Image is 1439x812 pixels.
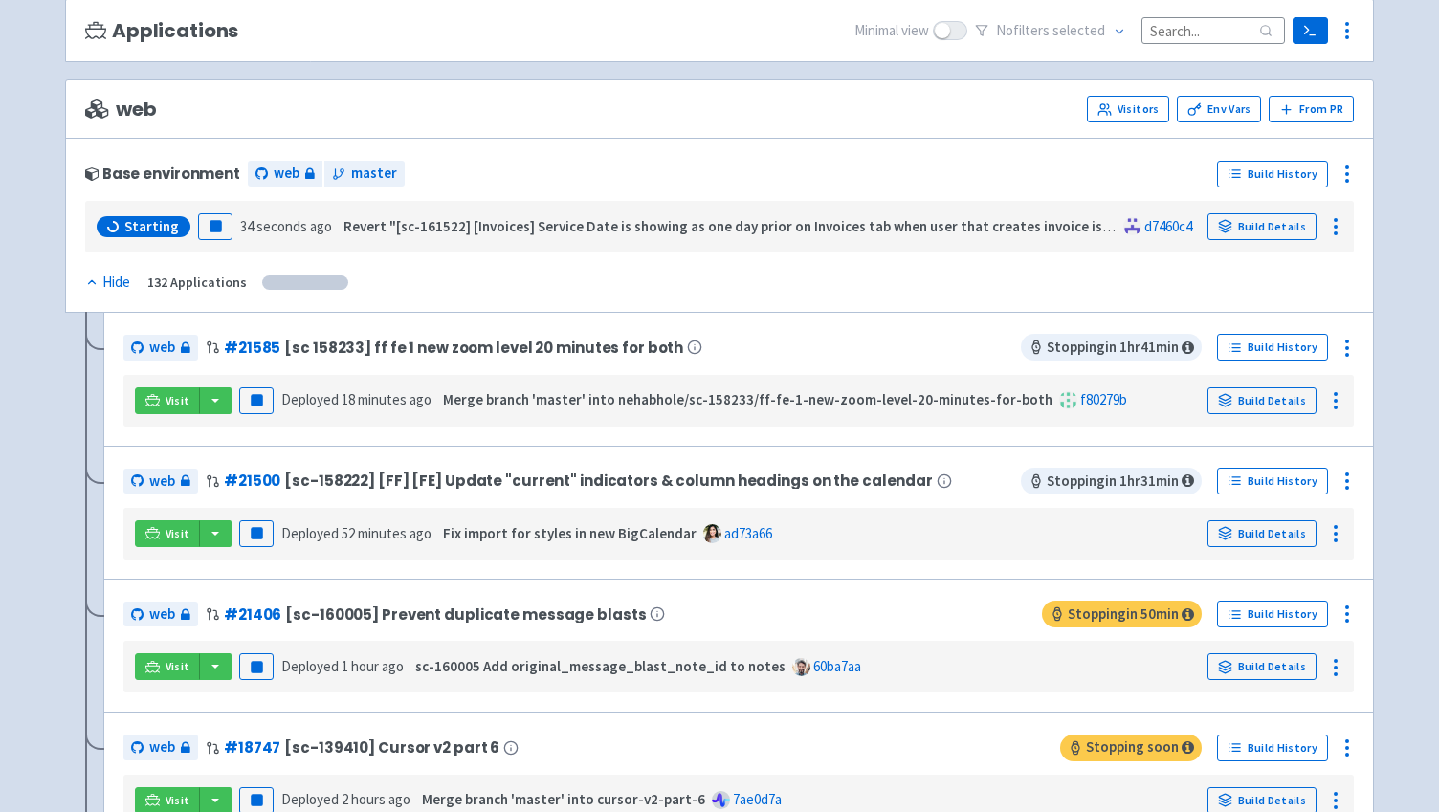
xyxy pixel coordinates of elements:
[274,163,299,185] span: web
[239,520,274,547] button: Pause
[342,657,404,675] time: 1 hour ago
[85,20,238,42] h3: Applications
[239,653,274,680] button: Pause
[149,604,175,625] span: web
[85,165,240,182] div: Base environment
[1207,387,1317,414] a: Build Details
[1217,334,1328,361] a: Build History
[281,790,410,808] span: Deployed
[147,272,247,294] div: 132 Applications
[1217,735,1328,761] a: Build History
[123,602,198,627] a: web
[1217,161,1328,187] a: Build History
[284,739,499,756] span: [sc-139410] Cursor v2 part 6
[123,335,198,361] a: web
[85,272,130,294] div: Hide
[1269,96,1354,122] button: From PR
[248,161,322,187] a: web
[135,653,200,680] a: Visit
[149,471,175,493] span: web
[854,20,929,42] span: Minimal view
[85,99,156,121] span: web
[1141,17,1285,43] input: Search...
[135,520,200,547] a: Visit
[198,213,232,240] button: Pause
[342,790,410,808] time: 2 hours ago
[1087,96,1169,122] a: Visitors
[1052,21,1105,39] span: selected
[324,161,405,187] a: master
[166,393,190,408] span: Visit
[135,387,200,414] a: Visit
[224,338,280,358] a: #21585
[443,524,697,542] strong: Fix import for styles in new BigCalendar
[224,471,280,491] a: #21500
[1042,601,1202,627] span: Stopping in 50 min
[149,736,175,758] span: web
[1293,17,1328,44] a: Terminal
[1217,601,1328,627] a: Build History
[415,657,786,675] strong: sc-160005 Add original_message_blast_note_id to notes
[281,657,404,675] span: Deployed
[1217,468,1328,494] a: Build History
[1144,217,1192,235] a: d7460c4
[443,390,1052,408] strong: Merge branch 'master' into nehabhole/sc-158233/ff-fe-1-new-zoom-level-20-minutes-for-both
[1080,390,1127,408] a: f80279b
[1060,735,1202,761] span: Stopping soon
[813,657,861,675] a: 60ba7aa
[85,272,132,294] button: Hide
[166,659,190,674] span: Visit
[239,387,274,414] button: Pause
[351,163,397,185] span: master
[224,604,281,625] a: #21406
[733,790,782,808] a: 7ae0d7a
[281,390,432,408] span: Deployed
[285,606,646,623] span: [sc-160005] Prevent duplicate message blasts
[422,790,705,808] strong: Merge branch 'master' into cursor-v2-part-6
[342,524,432,542] time: 52 minutes ago
[1021,334,1202,361] span: Stopping in 1 hr 41 min
[1207,213,1317,240] a: Build Details
[996,20,1105,42] span: No filter s
[224,737,280,757] a: #18747
[342,390,432,408] time: 18 minutes ago
[124,217,179,236] span: Starting
[123,735,198,760] a: web
[284,472,933,489] span: [sc-158222] [FF] [FE] Update "current" indicators & column headings on the calendar
[724,524,772,542] a: ad73a66
[1177,96,1261,122] a: Env Vars
[166,793,190,808] span: Visit
[149,337,175,359] span: web
[166,526,190,541] span: Visit
[1021,468,1202,494] span: Stopping in 1 hr 31 min
[123,469,198,494] a: web
[1207,653,1317,680] a: Build Details
[284,340,683,356] span: [sc 158233] ff fe 1 new zoom level 20 minutes for both
[1207,520,1317,547] a: Build Details
[240,217,332,235] time: 34 seconds ago
[281,524,432,542] span: Deployed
